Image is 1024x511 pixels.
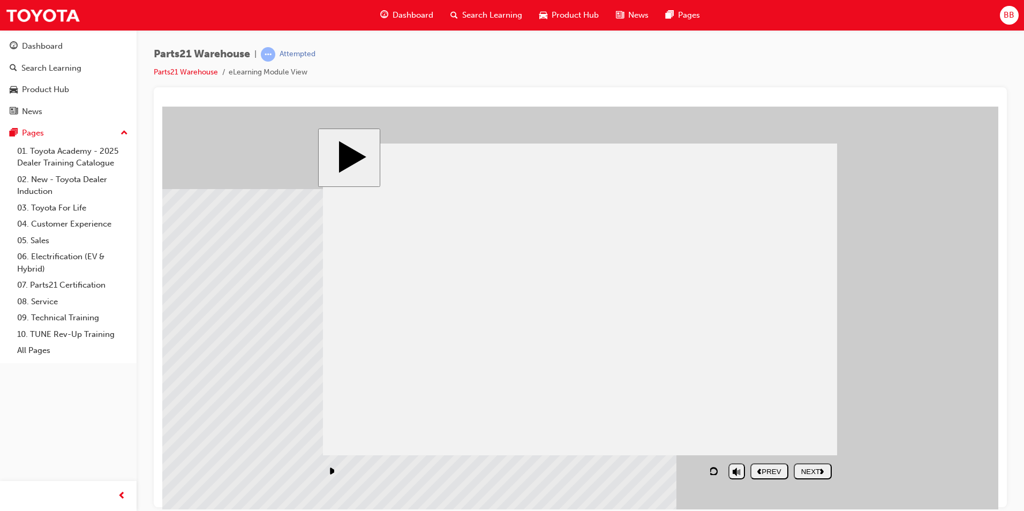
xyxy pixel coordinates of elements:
[10,107,18,117] span: news-icon
[22,84,69,96] div: Product Hub
[154,48,250,61] span: Parts21 Warehouse
[657,4,709,26] a: pages-iconPages
[13,277,132,294] a: 07. Parts21 Certification
[1000,6,1019,25] button: BB
[21,62,81,74] div: Search Learning
[13,171,132,200] a: 02. New - Toyota Dealer Induction
[22,106,42,118] div: News
[666,9,674,22] span: pages-icon
[22,40,63,52] div: Dashboard
[118,490,126,503] span: prev-icon
[380,9,388,22] span: guage-icon
[4,36,132,56] a: Dashboard
[1004,9,1014,21] span: BB
[13,200,132,216] a: 03. Toyota For Life
[22,127,44,139] div: Pages
[4,123,132,143] button: Pages
[10,85,18,95] span: car-icon
[13,326,132,343] a: 10. TUNE Rev-Up Training
[462,9,522,21] span: Search Learning
[539,9,547,22] span: car-icon
[229,66,307,79] li: eLearning Module View
[4,34,132,123] button: DashboardSearch LearningProduct HubNews
[607,4,657,26] a: news-iconNews
[13,232,132,249] a: 05. Sales
[616,9,624,22] span: news-icon
[628,9,649,21] span: News
[450,9,458,22] span: search-icon
[442,4,531,26] a: search-iconSearch Learning
[254,48,257,61] span: |
[372,4,442,26] a: guage-iconDashboard
[678,9,700,21] span: Pages
[154,67,218,77] a: Parts21 Warehouse
[13,342,132,359] a: All Pages
[156,22,681,381] div: Parts21Warehouse Start Course
[13,310,132,326] a: 09. Technical Training
[10,129,18,138] span: pages-icon
[4,58,132,78] a: Search Learning
[13,249,132,277] a: 06. Electrification (EV & Hybrid)
[393,9,433,21] span: Dashboard
[552,9,599,21] span: Product Hub
[280,49,315,59] div: Attempted
[261,47,275,62] span: learningRecordVerb_ATTEMPT-icon
[10,64,17,73] span: search-icon
[13,143,132,171] a: 01. Toyota Academy - 2025 Dealer Training Catalogue
[5,3,80,27] img: Trak
[156,22,218,80] button: Start
[4,80,132,100] a: Product Hub
[121,126,128,140] span: up-icon
[4,102,132,122] a: News
[10,42,18,51] span: guage-icon
[13,216,132,232] a: 04. Customer Experience
[13,294,132,310] a: 08. Service
[531,4,607,26] a: car-iconProduct Hub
